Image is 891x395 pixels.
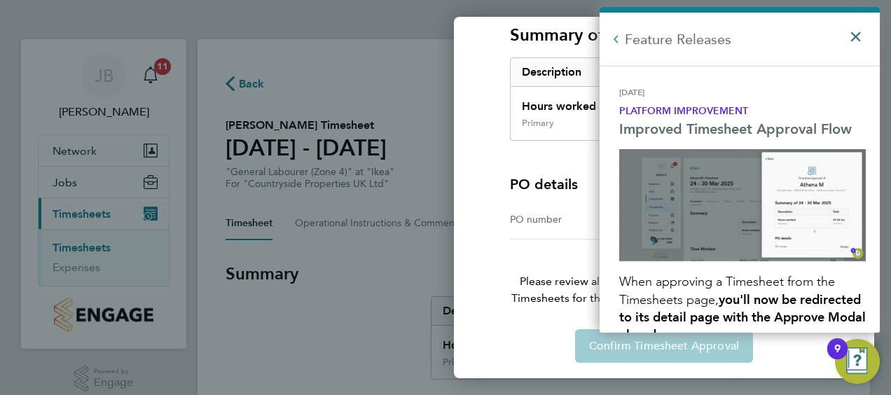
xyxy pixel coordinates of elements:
[511,87,741,118] div: Hours worked
[493,240,835,307] p: Please review all details before approving this timesheet.
[619,87,866,104] div: [DATE]
[619,120,852,137] strong: Improved Timesheet Approval Flow
[600,7,880,333] div: Engage Resource Centre
[511,58,741,86] div: Description
[510,57,818,141] div: Summary of 18 - 24 Aug 2025
[609,32,623,46] button: Back to Resources
[619,292,869,342] strong: you'll now be redirected to its detail page with the Approve Modal already open.
[619,274,838,307] span: When approving a Timesheet from the Timesheets page,
[510,24,818,46] h3: Summary of [DATE] - [DATE]
[619,105,748,117] strong: Platform Improvement
[522,118,554,129] div: Primary
[835,339,880,384] button: Open Resource Center, 9 new notifications
[510,174,578,194] h4: PO details
[834,349,841,367] div: 9
[600,13,880,66] h2: Feature Releases
[493,290,835,307] span: Timesheets for this client cannot be approved without a PO.
[510,211,664,228] div: PO number
[849,17,869,48] button: Close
